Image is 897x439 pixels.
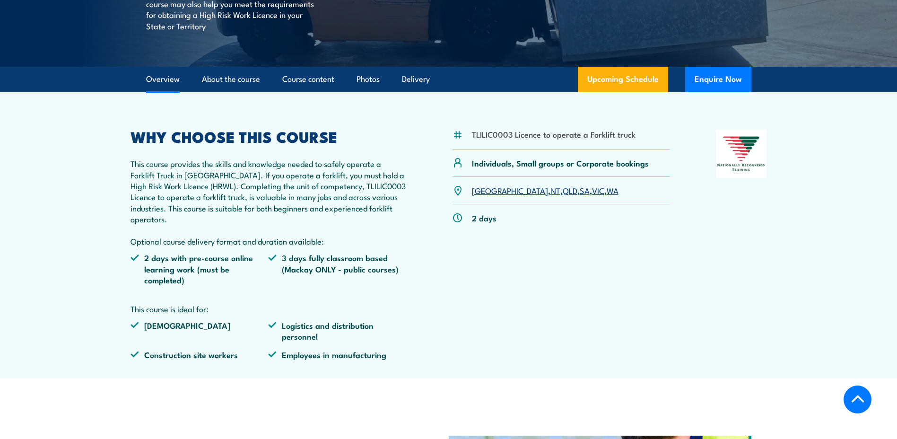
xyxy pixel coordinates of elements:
li: Employees in manufacturing [268,349,406,360]
p: Individuals, Small groups or Corporate bookings [472,158,649,168]
li: Logistics and distribution personnel [268,320,406,342]
h2: WHY CHOOSE THIS COURSE [131,130,407,143]
a: SA [580,184,590,196]
a: WA [607,184,618,196]
a: Upcoming Schedule [578,67,668,92]
li: TLILIC0003 Licence to operate a Forklift truck [472,129,636,140]
a: Overview [146,67,180,92]
a: Photos [357,67,380,92]
li: Construction site workers [131,349,269,360]
a: NT [550,184,560,196]
a: Delivery [402,67,430,92]
li: [DEMOGRAPHIC_DATA] [131,320,269,342]
p: This course provides the skills and knowledge needed to safely operate a Forklift Truck in [GEOGR... [131,158,407,246]
button: Enquire Now [685,67,751,92]
a: About the course [202,67,260,92]
p: , , , , , [472,185,618,196]
a: QLD [563,184,577,196]
a: VIC [592,184,604,196]
li: 2 days with pre-course online learning work (must be completed) [131,252,269,285]
li: 3 days fully classroom based (Mackay ONLY - public courses) [268,252,406,285]
p: 2 days [472,212,496,223]
a: [GEOGRAPHIC_DATA] [472,184,548,196]
img: Nationally Recognised Training logo. [716,130,767,178]
p: This course is ideal for: [131,303,407,314]
a: Course content [282,67,334,92]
